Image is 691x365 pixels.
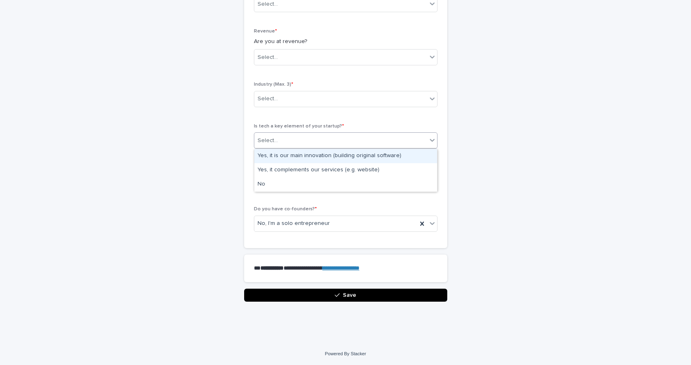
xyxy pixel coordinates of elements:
[343,292,356,298] span: Save
[258,219,330,228] span: No, I'm a solo entrepreneur
[258,95,278,103] div: Select...
[254,177,437,192] div: No
[254,124,344,129] span: Is tech a key element of your startup?
[258,136,278,145] div: Select...
[254,163,437,177] div: Yes, it complements our services (e.g. website)
[254,82,293,87] span: Industry (Max. 3)
[254,37,438,46] p: Are you at revenue?
[254,29,277,34] span: Revenue
[258,53,278,62] div: Select...
[254,149,437,163] div: Yes, it is our main innovation (building original software)
[325,351,366,356] a: Powered By Stacker
[244,289,447,302] button: Save
[254,207,317,212] span: Do you have co-founders?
